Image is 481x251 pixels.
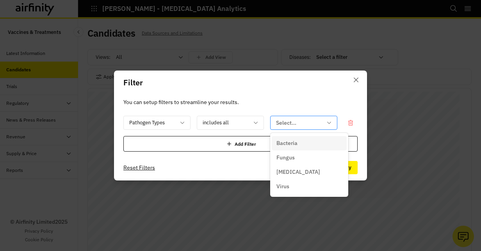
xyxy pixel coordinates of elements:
[276,139,298,147] p: Bacteria
[123,136,358,152] div: Add Filter
[350,74,362,86] button: Close
[276,154,295,162] p: Fungus
[276,168,320,176] p: [MEDICAL_DATA]
[114,71,367,95] header: Filter
[276,182,289,191] p: Virus
[123,161,155,174] button: Reset Filters
[123,98,358,106] p: You can setup filters to streamline your results.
